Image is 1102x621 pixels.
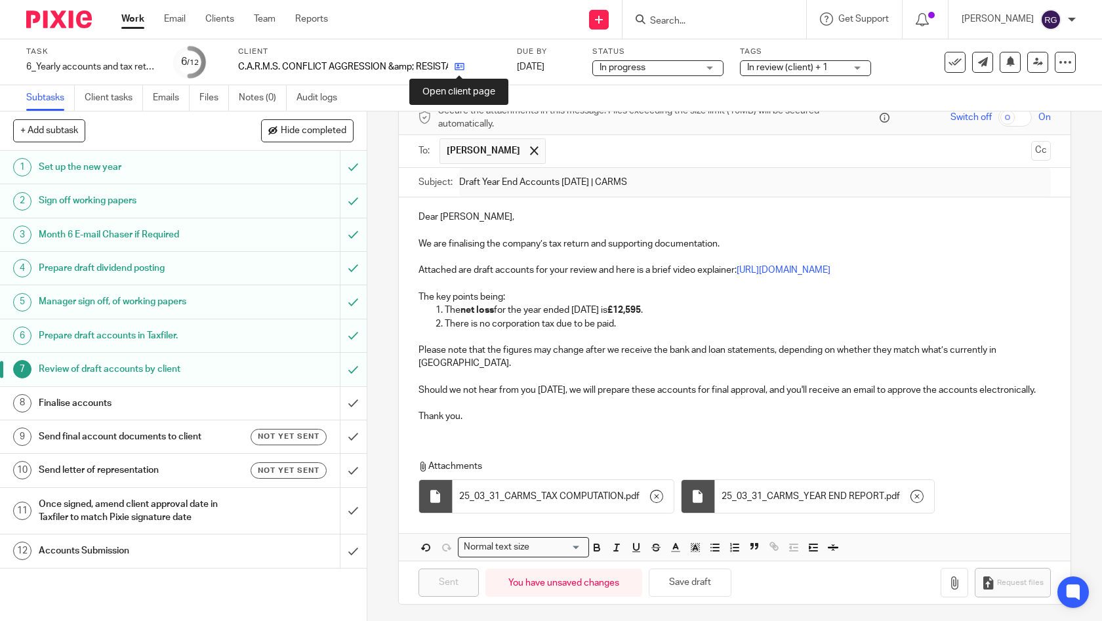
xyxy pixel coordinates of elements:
[205,12,234,26] a: Clients
[239,85,287,111] a: Notes (0)
[13,226,31,244] div: 3
[254,12,275,26] a: Team
[418,290,1051,304] p: The key points being:
[600,63,645,72] span: In progress
[121,12,144,26] a: Work
[517,62,544,71] span: [DATE]
[838,14,889,24] span: Get Support
[153,85,190,111] a: Emails
[997,578,1044,588] span: Request files
[607,306,641,315] strong: £12,595
[13,428,31,446] div: 9
[592,47,724,57] label: Status
[517,47,576,57] label: Due by
[39,460,231,480] h1: Send letter of representation
[722,490,884,503] span: 25_03_31_CARMS_YEAR END REPORT
[649,16,767,28] input: Search
[418,569,479,597] input: Sent
[950,111,992,124] span: Switch off
[485,569,642,597] div: You have unsaved changes
[26,10,92,28] img: Pixie
[418,384,1051,397] p: Should we not hear from you [DATE], we will prepare these accounts for final approval, and you'll...
[296,85,347,111] a: Audit logs
[39,258,231,278] h1: Prepare draft dividend posting
[962,12,1034,26] p: [PERSON_NAME]
[13,394,31,412] div: 8
[418,264,1051,277] p: Attached are draft accounts for your review and here is a brief video explainer:
[447,144,520,157] span: [PERSON_NAME]
[13,360,31,378] div: 7
[181,54,199,70] div: 6
[418,410,1051,423] p: Thank you.
[258,431,319,442] span: Not yet sent
[445,317,1051,331] p: There is no corporation tax due to be paid.
[164,12,186,26] a: Email
[460,306,494,315] strong: net loss
[26,47,157,57] label: Task
[238,47,500,57] label: Client
[13,461,31,479] div: 10
[418,460,1034,473] p: Attachments
[715,480,934,513] div: .
[626,490,640,503] span: pdf
[13,158,31,176] div: 1
[1031,141,1051,161] button: Cc
[281,126,346,136] span: Hide completed
[886,490,900,503] span: pdf
[737,266,830,275] a: [URL][DOMAIN_NAME]
[39,541,231,561] h1: Accounts Submission
[39,225,231,245] h1: Month 6 E-mail Chaser if Required
[39,326,231,346] h1: Prepare draft accounts in Taxfiler.
[453,480,674,513] div: .
[534,540,581,554] input: Search for option
[740,47,871,57] label: Tags
[295,12,328,26] a: Reports
[26,85,75,111] a: Subtasks
[418,344,1051,371] p: Please note that the figures may change after we receive the bank and loan statements, depending ...
[39,494,231,528] h1: Once signed, amend client approval date in Taxfiler to match Pixie signature date
[238,60,448,73] p: C.A.R.M.S. CONFLICT AGGRESSION &amp; RESISTANCE MANAGEMENT SERVICES LIMITED
[461,540,533,554] span: Normal text size
[13,192,31,210] div: 2
[418,237,1051,250] p: We are finalising the company’s tax return and supporting documentation.
[649,569,731,597] button: Save draft
[438,104,877,131] span: Secure the attachments in this message. Files exceeding the size limit (10MB) will be secured aut...
[1040,9,1061,30] img: svg%3E
[39,292,231,311] h1: Manager sign off, of working papers
[13,259,31,277] div: 4
[13,327,31,345] div: 6
[459,490,624,503] span: 25_03_31_CARMS_TAX COMPUTATION
[13,119,85,142] button: + Add subtask
[85,85,143,111] a: Client tasks
[13,502,31,520] div: 11
[261,119,354,142] button: Hide completed
[418,210,1051,224] p: Dear [PERSON_NAME],
[26,60,157,73] div: 6_Yearly accounts and tax return
[39,393,231,413] h1: Finalise accounts
[13,542,31,560] div: 12
[39,359,231,379] h1: Review of draft accounts by client
[975,568,1051,597] button: Request files
[13,293,31,311] div: 5
[39,191,231,210] h1: Sign off working papers
[445,304,1051,317] p: The for the year ended [DATE] is .
[747,63,828,72] span: In review (client) + 1
[199,85,229,111] a: Files
[1038,111,1051,124] span: On
[458,537,589,557] div: Search for option
[418,144,433,157] label: To:
[187,59,199,66] small: /12
[418,176,453,189] label: Subject:
[258,465,319,476] span: Not yet sent
[39,427,231,447] h1: Send final account documents to client
[39,157,231,177] h1: Set up the new year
